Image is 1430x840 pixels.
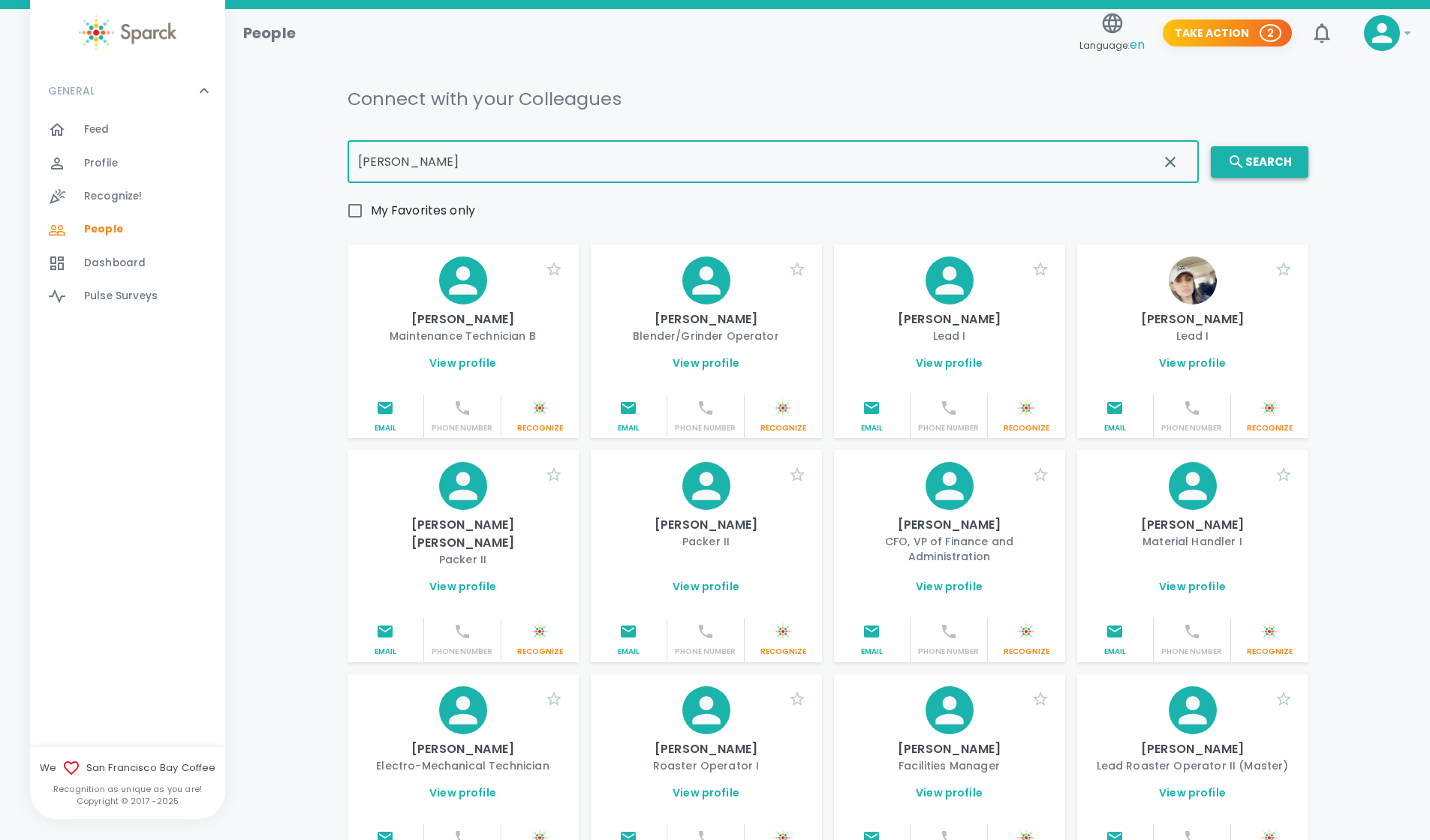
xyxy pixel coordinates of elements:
[603,740,810,758] p: [PERSON_NAME]
[1237,646,1302,657] p: Recognize
[30,147,225,180] a: Profile
[48,83,95,98] p: GENERAL
[916,785,983,800] a: View profile
[30,783,225,795] p: Recognition as unique as you are!
[30,280,225,313] div: Pulse Surveys
[1089,516,1296,534] p: [PERSON_NAME]
[501,394,579,438] button: Sparck logo whiteRecognize
[1089,534,1296,549] p: Material Handler I
[507,646,573,657] p: Recognize
[673,785,739,800] a: View profile
[84,189,143,204] span: Recognize!
[1089,328,1296,343] p: Lead I
[1077,394,1155,438] button: Email
[243,21,296,45] h1: People
[916,579,983,594] a: View profile
[79,15,176,50] img: Sparck logo
[354,646,418,657] p: Email
[1169,256,1217,304] img: Picture of Adriana
[994,423,1059,433] p: Recognize
[988,394,1065,438] button: Sparck logo whiteRecognize
[834,618,911,661] button: Email
[597,646,661,657] p: Email
[846,534,1053,564] p: CFO, VP of Finance and Administration
[30,113,225,146] a: Feed
[745,394,822,438] button: Sparck logo whiteRecognize
[84,222,123,237] span: People
[1267,25,1274,40] p: 2
[429,579,496,594] a: View profile
[30,15,225,50] a: Sparck logo
[1260,622,1278,640] img: Sparck logo white
[348,618,425,661] button: Email
[603,328,810,343] p: Blender/Grinder Operator
[1231,618,1308,661] button: Sparck logo whiteRecognize
[360,516,567,552] p: [PERSON_NAME] [PERSON_NAME]
[30,795,225,807] p: Copyright © 2017 - 2025
[354,423,418,433] p: Email
[348,141,1146,183] input: Search for names, emails, departments, business units and so on...
[774,399,792,417] img: Sparck logo white
[1079,35,1145,55] span: Language:
[840,646,905,657] p: Email
[531,622,549,640] img: Sparck logo white
[1260,399,1278,417] img: Sparck logo white
[30,68,225,113] div: GENERAL
[429,785,496,800] a: View profile
[916,355,983,370] a: View profile
[1237,423,1302,433] p: Recognize
[1163,19,1292,47] button: Take Action 2
[1159,579,1226,594] a: View profile
[30,113,225,319] div: GENERAL
[360,552,567,567] p: Packer II
[591,618,668,661] button: Email
[84,289,158,304] span: Pulse Surveys
[30,180,225,213] div: Recognize!
[1089,758,1296,773] p: Lead Roaster Operator II (Master)
[531,399,549,417] img: Sparck logo white
[1017,622,1035,640] img: Sparck logo white
[30,247,225,280] a: Dashboard
[846,740,1053,758] p: [PERSON_NAME]
[673,579,739,594] a: View profile
[751,423,816,433] p: Recognize
[597,423,661,433] p: Email
[360,310,567,328] p: [PERSON_NAME]
[360,328,567,343] p: Maintenance Technician B
[994,646,1059,657] p: Recognize
[834,394,911,438] button: Email
[846,516,1053,534] p: [PERSON_NAME]
[1130,36,1145,53] span: en
[1083,423,1148,433] p: Email
[348,394,425,438] button: Email
[846,758,1053,773] p: Facilities Manager
[774,622,792,640] img: Sparck logo white
[360,740,567,758] p: [PERSON_NAME]
[30,213,225,246] a: People
[1159,355,1226,370] a: View profile
[371,202,476,220] span: My Favorites only
[1089,310,1296,328] p: [PERSON_NAME]
[348,87,622,111] h5: Connect with your Colleagues
[84,256,146,271] span: Dashboard
[603,516,810,534] p: [PERSON_NAME]
[840,423,905,433] p: Email
[30,759,225,777] span: We San Francisco Bay Coffee
[507,423,573,433] p: Recognize
[1159,785,1226,800] a: View profile
[1017,399,1035,417] img: Sparck logo white
[501,618,579,661] button: Sparck logo whiteRecognize
[673,355,739,370] a: View profile
[745,618,822,661] button: Sparck logo whiteRecognize
[603,310,810,328] p: [PERSON_NAME]
[1211,146,1308,178] button: Search
[603,758,810,773] p: Roaster Operator I
[988,618,1065,661] button: Sparck logo whiteRecognize
[1089,740,1296,758] p: [PERSON_NAME]
[1073,7,1151,60] button: Language:en
[1231,394,1308,438] button: Sparck logo whiteRecognize
[360,758,567,773] p: Electro-Mechanical Technician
